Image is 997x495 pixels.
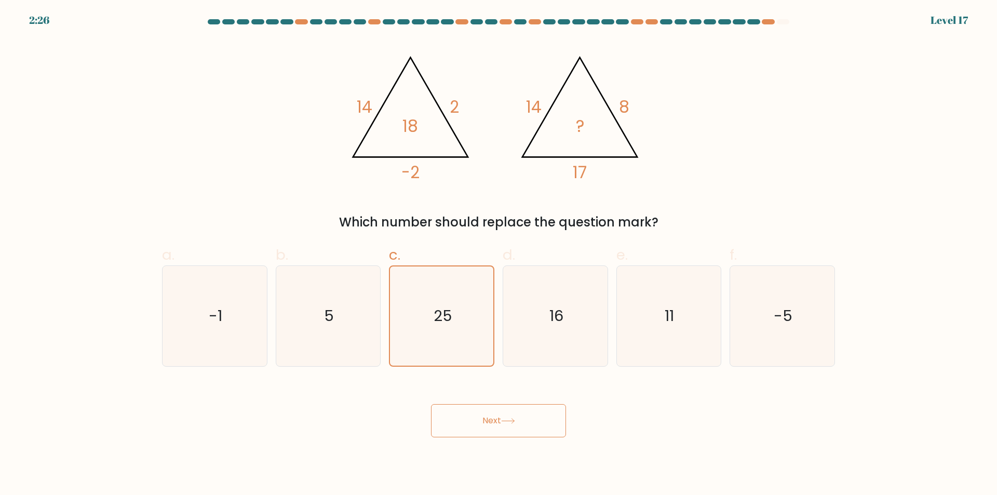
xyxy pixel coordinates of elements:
[931,12,968,28] div: Level 17
[324,306,334,327] text: 5
[503,245,515,265] span: d.
[434,305,452,326] text: 25
[162,245,174,265] span: a.
[29,12,49,28] div: 2:26
[573,161,587,184] tspan: 17
[730,245,737,265] span: f.
[526,96,542,118] tspan: 14
[357,96,372,118] tspan: 14
[616,245,628,265] span: e.
[402,115,418,138] tspan: 18
[665,306,675,327] text: 11
[576,115,584,138] tspan: ?
[389,245,400,265] span: c.
[774,306,793,327] text: -5
[549,306,563,327] text: 16
[168,213,829,232] div: Which number should replace the question mark?
[431,404,566,437] button: Next
[450,96,459,118] tspan: 2
[209,306,222,327] text: -1
[276,245,288,265] span: b.
[401,161,420,184] tspan: -2
[619,96,629,118] tspan: 8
